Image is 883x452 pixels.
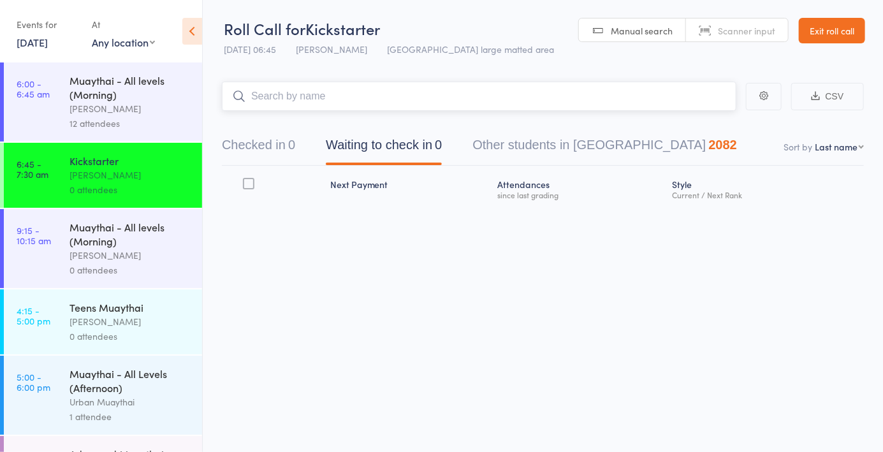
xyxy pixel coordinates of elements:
[222,131,295,165] button: Checked in0
[224,18,305,39] span: Roll Call for
[784,140,812,153] label: Sort by
[288,138,295,152] div: 0
[4,356,202,435] a: 5:00 -6:00 pmMuaythai - All Levels (Afternoon)Urban Muaythai1 attendee
[718,24,775,37] span: Scanner input
[69,367,191,395] div: Muaythai - All Levels (Afternoon)
[472,131,737,165] button: Other students in [GEOGRAPHIC_DATA]2082
[17,35,48,49] a: [DATE]
[17,159,48,179] time: 6:45 - 7:30 am
[708,138,737,152] div: 2082
[17,225,51,245] time: 9:15 - 10:15 am
[69,395,191,409] div: Urban Muaythai
[326,131,442,165] button: Waiting to check in0
[791,83,864,110] button: CSV
[296,43,367,55] span: [PERSON_NAME]
[672,191,859,199] div: Current / Next Rank
[69,220,191,248] div: Muaythai - All levels (Morning)
[325,171,492,205] div: Next Payment
[69,314,191,329] div: [PERSON_NAME]
[69,116,191,131] div: 12 attendees
[69,73,191,101] div: Muaythai - All levels (Morning)
[4,289,202,354] a: 4:15 -5:00 pmTeens Muaythai[PERSON_NAME]0 attendees
[92,35,155,49] div: Any location
[17,372,50,392] time: 5:00 - 6:00 pm
[69,409,191,424] div: 1 attendee
[611,24,673,37] span: Manual search
[69,300,191,314] div: Teens Muaythai
[435,138,442,152] div: 0
[497,191,662,199] div: since last grading
[17,305,50,326] time: 4:15 - 5:00 pm
[667,171,864,205] div: Style
[17,14,79,35] div: Events for
[69,168,191,182] div: [PERSON_NAME]
[815,140,857,153] div: Last name
[305,18,380,39] span: Kickstarter
[69,182,191,197] div: 0 attendees
[224,43,276,55] span: [DATE] 06:45
[69,329,191,344] div: 0 attendees
[222,82,736,111] input: Search by name
[92,14,155,35] div: At
[4,143,202,208] a: 6:45 -7:30 amKickstarter[PERSON_NAME]0 attendees
[4,62,202,142] a: 6:00 -6:45 amMuaythai - All levels (Morning)[PERSON_NAME]12 attendees
[69,248,191,263] div: [PERSON_NAME]
[69,101,191,116] div: [PERSON_NAME]
[4,209,202,288] a: 9:15 -10:15 amMuaythai - All levels (Morning)[PERSON_NAME]0 attendees
[387,43,554,55] span: [GEOGRAPHIC_DATA] large matted area
[69,154,191,168] div: Kickstarter
[17,78,50,99] time: 6:00 - 6:45 am
[69,263,191,277] div: 0 attendees
[492,171,667,205] div: Atten­dances
[799,18,865,43] a: Exit roll call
